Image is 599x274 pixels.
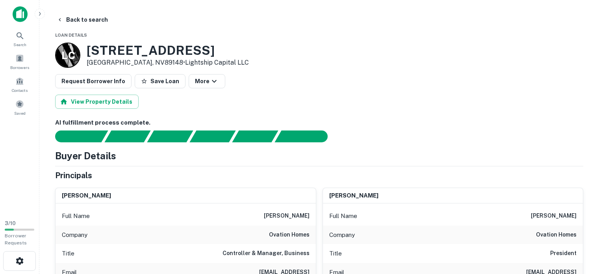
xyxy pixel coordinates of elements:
[329,230,355,240] p: Company
[185,59,249,66] a: Lightship Capital LLC
[329,191,378,200] h6: [PERSON_NAME]
[560,211,599,249] iframe: Chat Widget
[329,249,342,258] p: Title
[55,149,116,163] h4: Buyer Details
[87,43,249,58] h3: [STREET_ADDRESS]
[55,33,87,37] span: Loan Details
[223,249,310,258] h6: Controller & Manager, Business
[550,249,577,258] h6: President
[189,130,236,142] div: Principals found, AI now looking for contact information...
[62,191,111,200] h6: [PERSON_NAME]
[536,230,577,240] h6: ovation homes
[55,43,80,68] a: L C
[329,211,357,221] p: Full Name
[12,87,28,93] span: Contacts
[135,74,185,88] button: Save Loan
[5,220,16,226] span: 3 / 10
[87,58,249,67] p: [GEOGRAPHIC_DATA], NV89148 •
[55,170,92,181] h5: Principals
[5,233,27,246] span: Borrower Requests
[264,211,310,221] h6: [PERSON_NAME]
[55,95,139,109] button: View Property Details
[14,110,26,116] span: Saved
[13,41,26,48] span: Search
[55,118,583,127] h6: AI fulfillment process complete.
[147,130,193,142] div: Documents found, AI parsing details...
[13,6,28,22] img: capitalize-icon.png
[46,130,105,142] div: Sending borrower request to AI...
[62,249,74,258] p: Title
[54,13,111,27] button: Back to search
[55,74,132,88] button: Request Borrower Info
[2,51,37,72] a: Borrowers
[2,97,37,118] a: Saved
[62,230,87,240] p: Company
[10,64,29,71] span: Borrowers
[269,230,310,240] h6: ovation homes
[104,130,150,142] div: Your request is received and processing...
[531,211,577,221] h6: [PERSON_NAME]
[232,130,278,142] div: Principals found, still searching for contact information. This may take time...
[275,130,337,142] div: AI fulfillment process complete.
[61,48,74,63] p: L C
[2,28,37,49] a: Search
[2,74,37,95] a: Contacts
[189,74,225,88] button: More
[62,211,90,221] p: Full Name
